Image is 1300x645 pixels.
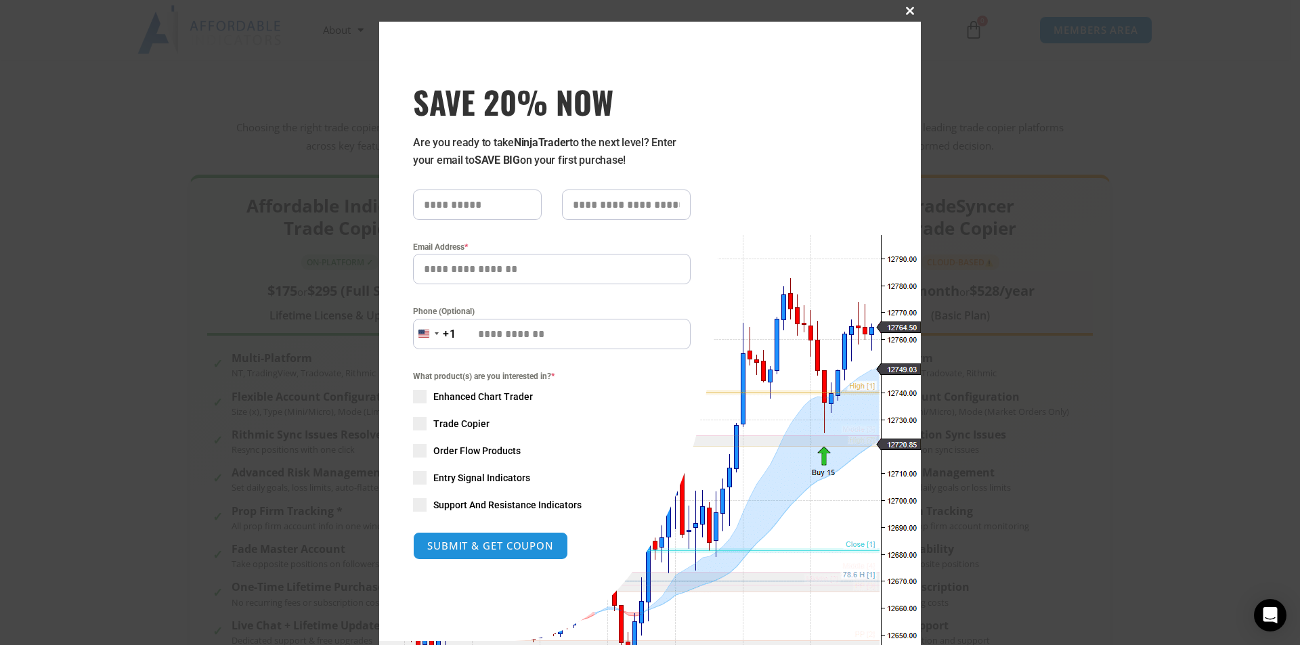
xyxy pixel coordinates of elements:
label: Email Address [413,240,691,254]
label: Support And Resistance Indicators [413,498,691,512]
span: Entry Signal Indicators [433,471,530,485]
span: Support And Resistance Indicators [433,498,582,512]
span: Enhanced Chart Trader [433,390,533,403]
label: Enhanced Chart Trader [413,390,691,403]
strong: NinjaTrader [514,136,569,149]
label: Order Flow Products [413,444,691,458]
button: SUBMIT & GET COUPON [413,532,568,560]
label: Phone (Optional) [413,305,691,318]
div: +1 [443,326,456,343]
label: Trade Copier [413,417,691,430]
h3: SAVE 20% NOW [413,83,691,120]
strong: SAVE BIG [475,154,520,166]
div: Open Intercom Messenger [1254,599,1286,631]
span: What product(s) are you interested in? [413,370,691,383]
span: Trade Copier [433,417,490,430]
p: Are you ready to take to the next level? Enter your email to on your first purchase! [413,134,691,169]
button: Selected country [413,319,456,349]
span: Order Flow Products [433,444,521,458]
label: Entry Signal Indicators [413,471,691,485]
